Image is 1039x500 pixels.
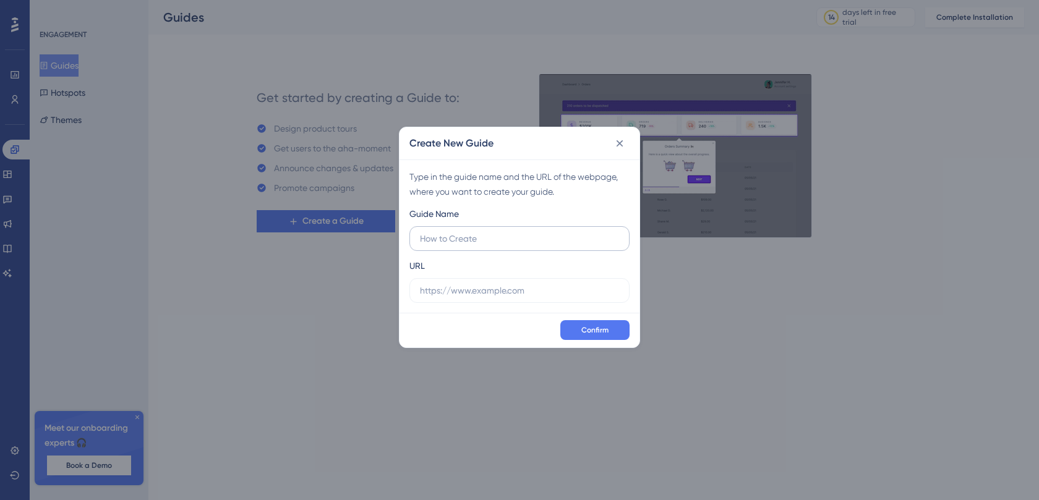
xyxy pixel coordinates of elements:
[409,136,494,151] h2: Create New Guide
[581,325,609,335] span: Confirm
[420,284,619,297] input: https://www.example.com
[420,232,619,245] input: How to Create
[409,169,630,199] div: Type in the guide name and the URL of the webpage, where you want to create your guide.
[409,206,459,221] div: Guide Name
[409,258,425,273] div: URL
